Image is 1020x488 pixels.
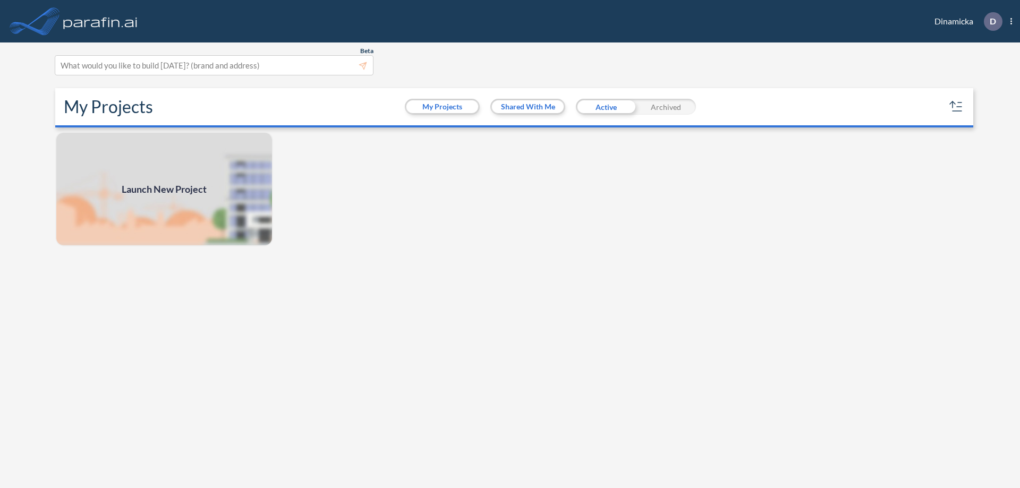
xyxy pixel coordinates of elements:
[55,132,273,246] img: add
[406,100,478,113] button: My Projects
[636,99,696,115] div: Archived
[948,98,965,115] button: sort
[492,100,564,113] button: Shared With Me
[919,12,1012,31] div: Dinamicka
[64,97,153,117] h2: My Projects
[990,16,996,26] p: D
[360,47,373,55] span: Beta
[576,99,636,115] div: Active
[55,132,273,246] a: Launch New Project
[61,11,140,32] img: logo
[122,182,207,196] span: Launch New Project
